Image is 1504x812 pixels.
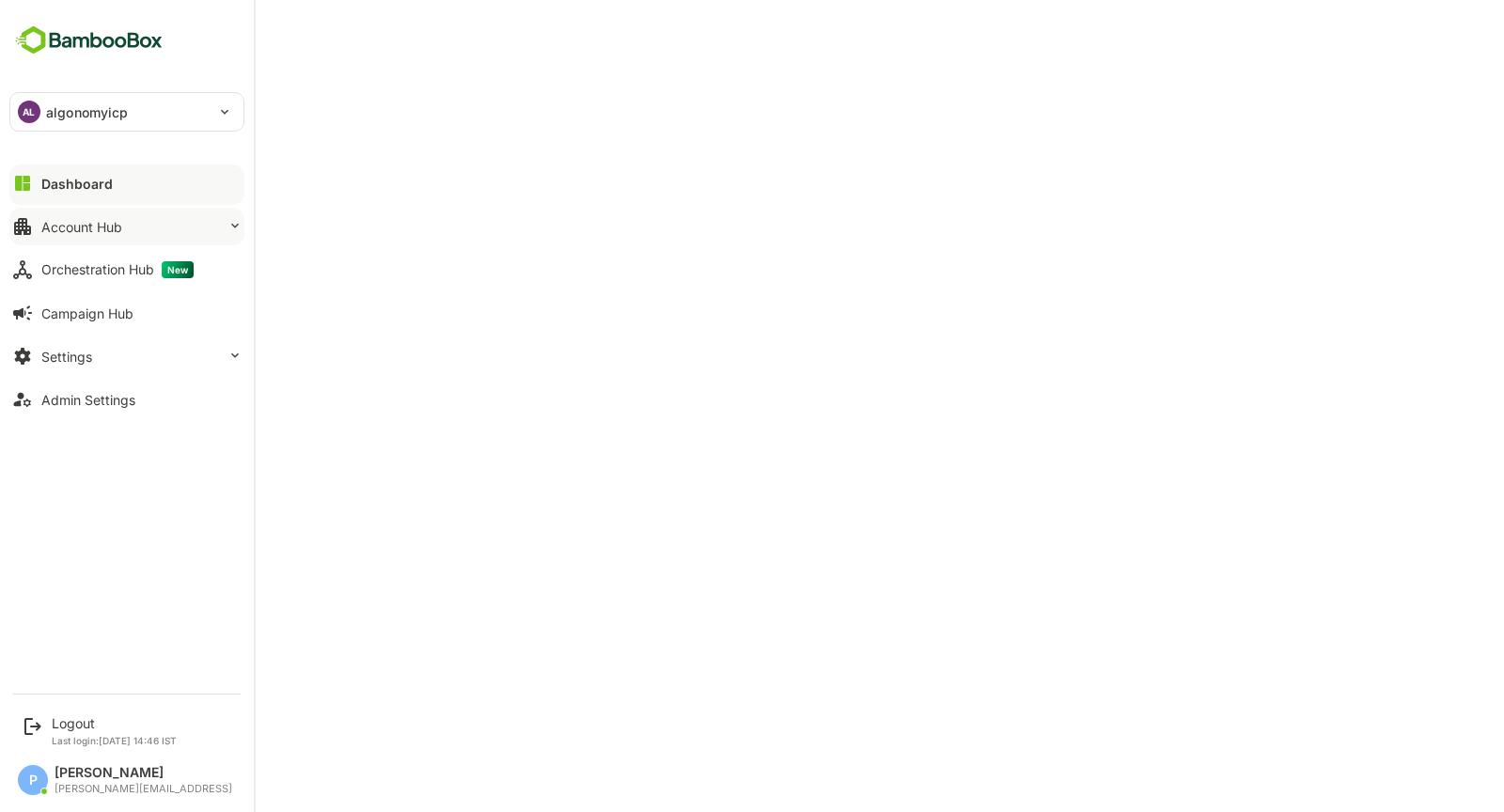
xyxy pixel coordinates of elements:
[41,261,194,278] div: Orchestration Hub
[9,208,244,245] button: Account Hub
[9,164,244,202] button: Dashboard
[9,337,244,375] button: Settings
[162,261,194,278] span: New
[55,765,232,781] div: [PERSON_NAME]
[10,93,243,131] div: ALalgonomyicp
[46,102,128,122] p: algonomyicp
[9,251,244,289] button: Orchestration HubNew
[41,305,133,321] div: Campaign Hub
[9,381,244,418] button: Admin Settings
[9,23,168,58] img: BambooboxFullLogoMark.5f36c76dfaba33ec1ec1367b70bb1252.svg
[55,783,232,795] div: [PERSON_NAME][EMAIL_ADDRESS]
[41,219,122,235] div: Account Hub
[18,101,40,123] div: AL
[9,294,244,332] button: Campaign Hub
[41,349,92,365] div: Settings
[41,392,135,408] div: Admin Settings
[52,735,177,746] p: Last login: [DATE] 14:46 IST
[18,765,48,795] div: P
[41,176,113,192] div: Dashboard
[52,715,177,731] div: Logout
